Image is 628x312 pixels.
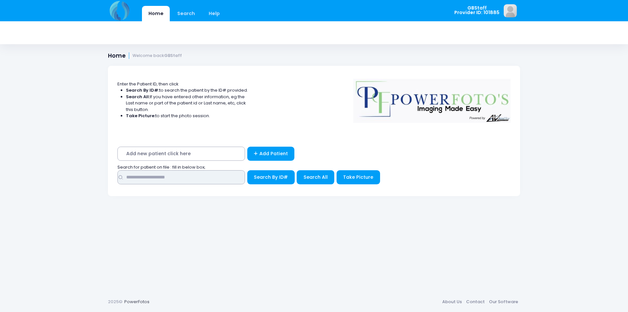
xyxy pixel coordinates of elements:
[337,170,380,184] button: Take Picture
[126,113,248,119] li: to start the photo session.
[117,147,245,161] span: Add new patient click here
[108,52,182,59] h1: Home
[454,6,499,15] span: GBStaff Provider ID: 101885
[504,4,517,17] img: image
[350,74,514,123] img: Logo
[487,296,520,308] a: Our Software
[132,53,182,58] small: Welcome back
[343,174,373,180] span: Take Picture
[126,94,150,100] strong: Search All:
[297,170,334,184] button: Search All
[117,164,205,170] span: Search for patient on file : fill in below box;
[126,87,159,93] strong: Search By ID#:
[464,296,487,308] a: Contact
[108,299,122,305] span: 2025©
[117,81,179,87] span: Enter the Patient ID, then click
[142,6,170,21] a: Home
[202,6,226,21] a: Help
[171,6,201,21] a: Search
[304,174,328,180] span: Search All
[164,53,182,58] strong: GBStaff
[247,147,295,161] a: Add Patient
[126,94,248,113] li: If you have entered other information, eg the Last name or part of the patient id or Last name, e...
[124,299,149,305] a: PowerFotos
[440,296,464,308] a: About Us
[254,174,288,180] span: Search By ID#
[126,113,155,119] strong: Take Picture:
[247,170,295,184] button: Search By ID#
[126,87,248,94] li: to search the patient by the ID# provided.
